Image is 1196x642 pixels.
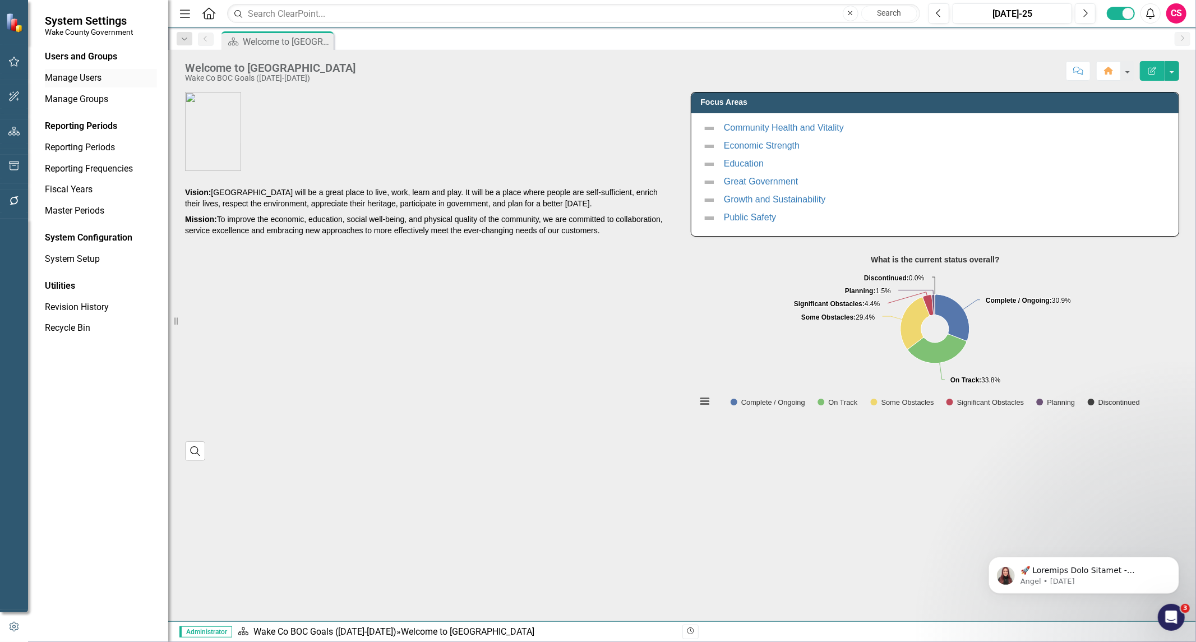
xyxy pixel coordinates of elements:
[45,163,157,175] a: Reporting Frequencies
[703,122,716,135] img: Not Defined
[45,120,157,133] div: Reporting Periods
[691,251,1179,419] svg: Interactive chart
[179,626,232,638] span: Administrator
[724,213,776,223] a: Public Safety
[794,300,865,308] tspan: Significant Obstacles:
[908,335,966,364] path: On Track, 23.
[864,274,909,282] tspan: Discontinued:
[45,253,157,266] a: System Setup
[950,376,1001,384] text: 33.8%
[45,232,157,244] div: System Configuration
[1088,399,1140,406] button: Show Discontinued
[871,399,934,406] button: Show Some Obstacles
[1181,604,1190,613] span: 3
[953,3,1072,24] button: [DATE]-25
[45,280,157,293] div: Utilities
[724,177,798,187] a: Great Government
[45,141,157,154] a: Reporting Periods
[185,188,658,208] span: [GEOGRAPHIC_DATA] will be a great place to live, work, learn and play. It will be a place where p...
[45,322,157,335] a: Recycle Bin
[185,74,355,82] div: Wake Co BOC Goals ([DATE]-[DATE])
[871,255,1000,264] text: What is the current status overall?
[731,399,805,406] button: Show Complete / Ongoing
[801,313,856,321] tspan: Some Obstacles:
[986,297,1052,304] tspan: Complete / Ongoing:
[703,211,716,225] img: Not Defined
[801,313,875,321] text: 29.4%
[227,4,920,24] input: Search ClearPoint...
[243,35,331,49] div: Welcome to [GEOGRAPHIC_DATA]
[45,27,133,36] small: Wake County Government
[864,274,925,282] text: 0.0%
[185,62,355,74] div: Welcome to [GEOGRAPHIC_DATA]
[703,140,716,153] img: Not Defined
[957,7,1068,21] div: [DATE]-25
[185,188,211,197] strong: Vision:
[741,398,805,407] text: Complete / Ongoing
[861,6,917,21] button: Search
[253,626,396,637] a: Wake Co BOC Goals ([DATE]-[DATE])
[877,8,901,17] span: Search
[238,626,674,639] div: »
[950,376,981,384] tspan: On Track:
[957,398,1024,407] text: Significant Obstacles
[1158,604,1185,631] iframe: Intercom live chat
[6,12,25,32] img: ClearPoint Strategy
[1036,399,1075,406] button: Show Planning
[932,294,935,315] path: Planning, 1.
[986,297,1071,304] text: 30.9%
[935,294,969,341] path: Complete / Ongoing, 21.
[45,93,157,106] a: Manage Groups
[845,287,891,295] text: 1.5%
[901,297,930,349] path: Some Obstacles, 20.
[45,183,157,196] a: Fiscal Years
[691,251,1180,419] div: What is the current status overall?. Highcharts interactive chart.
[696,393,712,409] button: View chart menu, What is the current status overall?
[724,141,800,151] a: Economic Strength
[828,398,858,407] text: On Track
[45,301,157,314] a: Revision History
[1098,398,1139,407] text: Discontinued
[45,72,157,85] a: Manage Users
[703,193,716,207] img: Not Defined
[724,159,764,169] a: Education
[972,533,1196,612] iframe: Intercom notifications message
[45,205,157,218] a: Master Periods
[185,92,241,171] img: COLOR%20WITH%20BORDER.jpg
[1047,398,1075,407] text: Planning
[401,626,534,637] div: Welcome to [GEOGRAPHIC_DATA]
[701,98,1174,107] h3: Focus Areas
[724,123,844,133] a: Community Health and Vitality
[881,398,934,407] text: Some Obstacles
[724,195,825,205] a: Growth and Sustainability
[185,215,663,235] span: To improve the economic, education, social well-being, and physical quality of the community, we ...
[45,14,133,27] span: System Settings
[923,295,934,316] path: Significant Obstacles, 3.
[185,215,217,224] strong: Mission:
[794,300,880,308] text: 4.4%
[845,287,876,295] tspan: Planning:
[818,399,858,406] button: Show On Track
[946,399,1024,406] button: Show Significant Obstacles
[703,158,716,171] img: Not Defined
[45,50,157,63] div: Users and Groups
[703,175,716,189] img: Not Defined
[1166,3,1186,24] button: CS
